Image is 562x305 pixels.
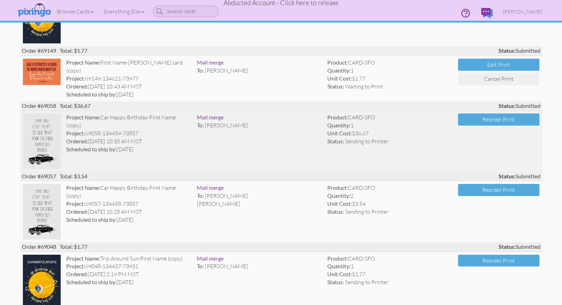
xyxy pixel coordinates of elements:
[205,122,248,129] span: [PERSON_NAME]
[66,184,100,191] strong: Project Name:
[327,129,452,137] div: $36.67
[66,75,191,83] div: 69149-134621-73977
[66,59,100,66] strong: Project Name:
[66,263,85,269] strong: Project:
[205,263,248,270] span: [PERSON_NAME]
[66,145,191,153] div: [DATE]
[66,114,100,120] strong: Project Name:
[327,59,348,66] strong: Product:
[66,138,88,144] strong: Ordered:
[66,200,191,208] div: 69057-134458-73857
[499,172,541,180] span: Submitted
[60,102,90,109] span: Total: $36.67
[327,83,344,90] strong: Status:
[498,3,547,20] a: [PERSON_NAME]
[197,255,322,263] div: Mail merge
[197,59,322,67] div: Mail merge
[345,208,388,215] span: Sending to Printer
[23,59,61,85] img: 133561-1-1752118700495-88dff9f825ba39aa-qa.jpg
[327,67,351,74] strong: Quantity:
[499,102,541,110] span: Submitted
[327,192,351,199] strong: Quantity:
[327,263,351,269] strong: Quantity:
[66,83,88,90] strong: Ordered:
[66,137,191,145] div: [DATE] 10:35 AM MST
[327,200,452,208] div: $3.54
[197,113,322,121] div: Mail merge
[327,121,452,129] div: 1
[66,113,191,129] div: Car Happy Birthday-First Name (copy)
[327,262,452,270] div: 1
[327,255,348,262] strong: Product:
[205,192,248,199] span: [PERSON_NAME]
[20,46,542,56] div: Order #69149
[66,129,191,137] div: 69058-134459-73857
[197,263,204,269] span: To:
[66,75,85,82] strong: Project:
[327,255,452,263] div: CARD-SFO
[52,3,99,20] a: Browse Cards
[327,208,344,215] strong: Status:
[23,184,61,239] img: 133310-1-1751495818967-0fe670ec80dcdc60-qa.jpg
[60,173,87,179] span: Total: $3.54
[197,122,204,128] span: To:
[197,67,204,74] span: To:
[327,271,352,277] strong: Unit Cost:
[499,243,516,250] strong: Status:
[562,305,562,305] iframe: Chat
[327,75,352,82] strong: Unit Cost:
[197,184,322,192] div: Mail merge
[327,138,344,144] strong: Status:
[197,192,204,199] span: To:
[345,279,388,286] span: Sending to Printer
[327,184,348,191] strong: Product:
[327,67,452,75] div: 1
[458,73,539,85] button: Cancel Print
[66,278,191,286] div: [DATE]
[66,59,191,75] div: First Name-[PERSON_NAME] card (copy)
[458,113,539,126] button: Reorder Print
[458,255,539,267] button: Reorder Print
[503,9,542,15] span: [PERSON_NAME]
[66,184,191,200] div: Car Happy Birthday-First Name (copy)
[66,271,88,277] strong: Ordered:
[66,130,85,136] strong: Project:
[327,122,351,128] strong: Quantity:
[499,243,541,251] span: Submitted
[66,216,116,223] strong: Scheduled to ship by:
[327,270,452,278] div: $1.77
[60,47,87,54] span: Total: $1.77
[327,113,452,121] div: CARD-SFO
[153,6,219,17] input: Search cards
[23,113,61,169] img: 133310-1-1751495818967-0fe670ec80dcdc60-qa.jpg
[16,2,53,19] img: pixingo logo
[66,279,116,285] strong: Scheduled to ship by:
[66,200,85,207] strong: Project:
[66,208,191,216] div: [DATE] 10:28 AM MST
[66,255,191,263] div: Trip Around Sun-First Name (copy)
[327,200,352,207] strong: Unit Cost:
[499,102,516,109] strong: Status:
[20,101,542,111] div: Order #69058
[66,262,191,270] div: 69048-134437-73931
[66,255,100,262] strong: Project Name:
[345,83,383,90] span: Waiting to Print
[99,3,149,20] a: Everything Else
[327,114,348,120] strong: Product:
[327,279,344,285] strong: Status:
[66,270,191,278] div: [DATE] 2:19 PM MST
[66,91,191,99] div: [DATE]
[499,173,516,179] strong: Status:
[20,242,542,252] div: Order #69048
[327,75,452,83] div: $1.77
[458,184,539,196] button: Reorder Print
[345,138,388,145] span: Sending to Printer
[66,146,116,152] strong: Scheduled to ship by:
[499,47,541,55] span: Submitted
[66,83,191,91] div: [DATE] 10:43 AM MST
[327,130,352,136] strong: Unit Cost:
[20,172,542,181] div: Order #69057
[66,216,191,224] div: [DATE]
[327,192,452,200] div: 2
[197,200,240,207] span: [PERSON_NAME]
